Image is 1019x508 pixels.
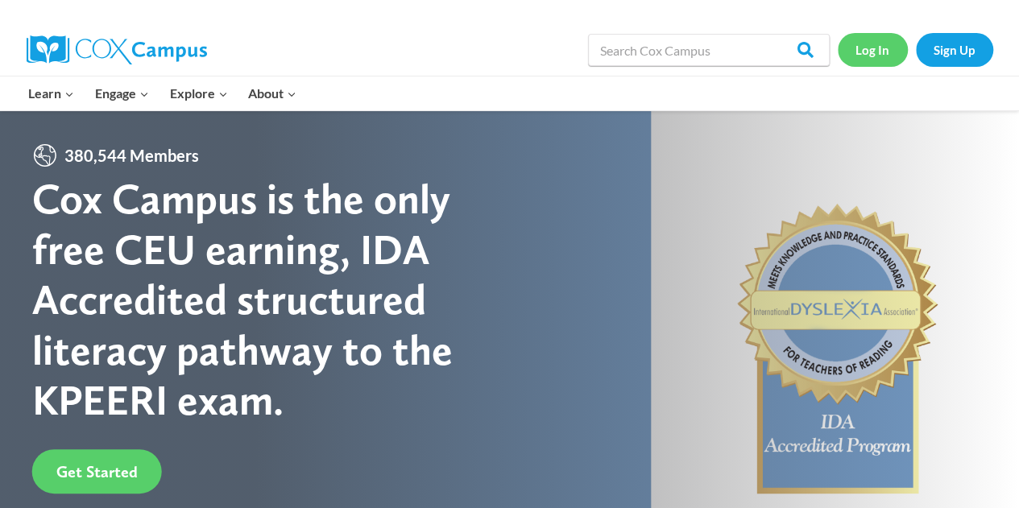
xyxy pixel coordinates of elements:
button: Child menu of Learn [19,76,85,110]
div: Cox Campus is the only free CEU earning, IDA Accredited structured literacy pathway to the KPEERI... [32,174,509,425]
img: Cox Campus [27,35,207,64]
nav: Secondary Navigation [838,33,993,66]
nav: Primary Navigation [19,76,307,110]
span: Get Started [56,462,138,481]
a: Sign Up [916,33,993,66]
a: Get Started [32,449,162,494]
span: 380,544 Members [58,142,205,168]
button: Child menu of About [238,76,307,110]
a: Log In [838,33,908,66]
button: Child menu of Engage [85,76,159,110]
input: Search Cox Campus [588,34,830,66]
button: Child menu of Explore [159,76,238,110]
